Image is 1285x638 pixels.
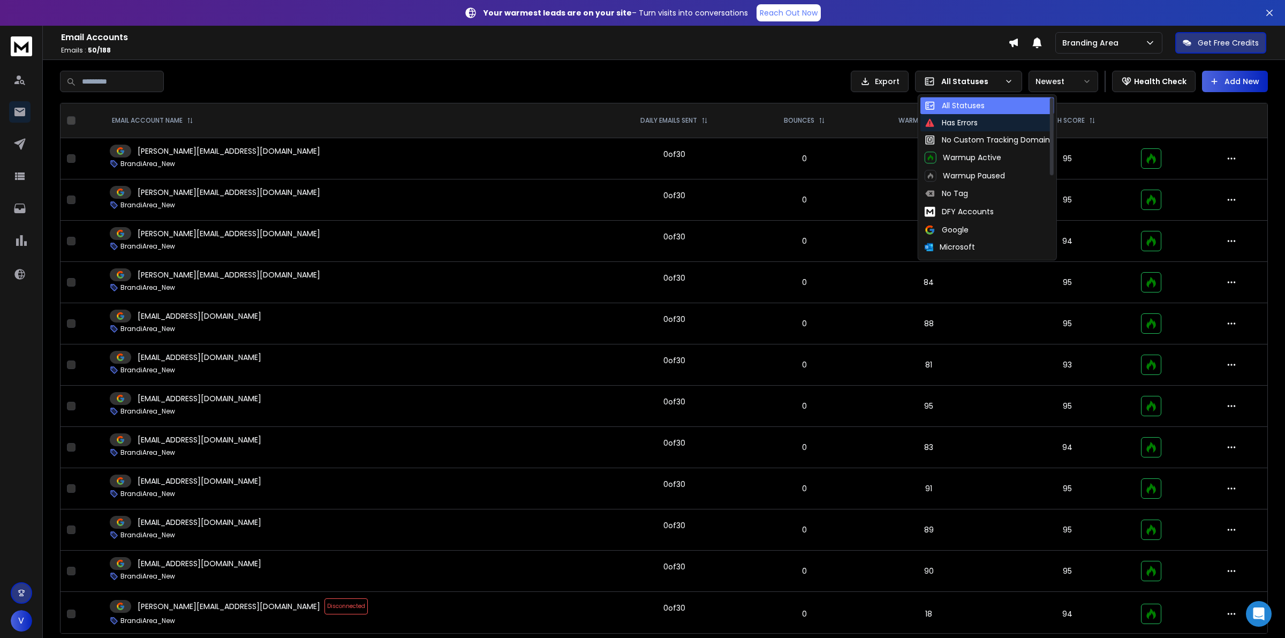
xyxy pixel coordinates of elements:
[61,46,1008,55] p: Emails :
[663,355,685,366] div: 0 of 30
[758,236,851,246] p: 0
[1000,468,1135,509] td: 95
[138,146,320,156] p: [PERSON_NAME][EMAIL_ADDRESS][DOMAIN_NAME]
[925,170,1005,182] div: Warmup Paused
[138,517,261,528] p: [EMAIL_ADDRESS][DOMAIN_NAME]
[138,476,261,486] p: [EMAIL_ADDRESS][DOMAIN_NAME]
[1000,386,1135,427] td: 95
[120,366,175,374] p: BrandiArea_New
[1198,37,1259,48] p: Get Free Credits
[925,134,1050,145] div: No Custom Tracking Domain
[858,386,1000,427] td: 95
[925,224,969,235] div: Google
[324,598,368,614] span: Disconnected
[925,205,994,218] div: DFY Accounts
[1000,551,1135,592] td: 95
[120,201,175,209] p: BrandiArea_New
[758,566,851,576] p: 0
[925,188,968,199] div: No Tag
[1000,592,1135,636] td: 94
[483,7,748,18] p: – Turn visits into conversations
[1039,116,1085,125] p: HEALTH SCORE
[758,318,851,329] p: 0
[758,442,851,453] p: 0
[758,359,851,370] p: 0
[1000,303,1135,344] td: 95
[925,117,978,128] div: Has Errors
[784,116,814,125] p: BOUNCES
[1202,71,1268,92] button: Add New
[758,524,851,535] p: 0
[138,187,320,198] p: [PERSON_NAME][EMAIL_ADDRESS][DOMAIN_NAME]
[120,160,175,168] p: BrandiArea_New
[138,352,261,363] p: [EMAIL_ADDRESS][DOMAIN_NAME]
[758,277,851,288] p: 0
[758,609,851,619] p: 0
[663,603,685,613] div: 0 of 30
[858,468,1000,509] td: 91
[858,344,1000,386] td: 81
[138,269,320,280] p: [PERSON_NAME][EMAIL_ADDRESS][DOMAIN_NAME]
[663,273,685,283] div: 0 of 30
[760,7,818,18] p: Reach Out Now
[138,601,320,612] p: [PERSON_NAME][EMAIL_ADDRESS][DOMAIN_NAME]
[11,610,32,632] button: V
[1246,601,1272,627] div: Open Intercom Messenger
[120,531,175,539] p: BrandiArea_New
[120,572,175,581] p: BrandiArea_New
[925,242,975,252] div: Microsoft
[1000,344,1135,386] td: 93
[1000,221,1135,262] td: 94
[758,483,851,494] p: 0
[138,311,261,321] p: [EMAIL_ADDRESS][DOMAIN_NAME]
[61,31,1008,44] h1: Email Accounts
[1175,32,1266,54] button: Get Free Credits
[851,71,909,92] button: Export
[858,303,1000,344] td: 88
[120,242,175,251] p: BrandiArea_New
[663,479,685,490] div: 0 of 30
[925,152,1001,163] div: Warmup Active
[858,427,1000,468] td: 83
[858,138,1000,179] td: 96
[858,509,1000,551] td: 89
[120,325,175,333] p: BrandiArea_New
[1029,71,1098,92] button: Newest
[663,438,685,448] div: 0 of 30
[663,520,685,531] div: 0 of 30
[120,283,175,292] p: BrandiArea_New
[858,221,1000,262] td: 82
[663,561,685,572] div: 0 of 30
[858,592,1000,636] td: 18
[1000,262,1135,303] td: 95
[663,149,685,160] div: 0 of 30
[1000,138,1135,179] td: 95
[757,4,821,21] a: Reach Out Now
[11,36,32,56] img: logo
[858,179,1000,221] td: 86
[112,116,193,125] div: EMAIL ACCOUNT NAME
[120,407,175,416] p: BrandiArea_New
[483,7,632,18] strong: Your warmest leads are on your site
[138,558,261,569] p: [EMAIL_ADDRESS][DOMAIN_NAME]
[758,401,851,411] p: 0
[1000,509,1135,551] td: 95
[120,448,175,457] p: BrandiArea_New
[663,231,685,242] div: 0 of 30
[640,116,697,125] p: DAILY EMAILS SENT
[758,153,851,164] p: 0
[663,190,685,201] div: 0 of 30
[941,76,1000,87] p: All Statuses
[858,262,1000,303] td: 84
[1000,427,1135,468] td: 94
[88,46,111,55] span: 50 / 188
[925,100,985,111] div: All Statuses
[1134,76,1186,87] p: Health Check
[898,116,949,125] p: WARMUP EMAILS
[1112,71,1196,92] button: Health Check
[120,617,175,625] p: BrandiArea_New
[858,551,1000,592] td: 90
[138,228,320,239] p: [PERSON_NAME][EMAIL_ADDRESS][DOMAIN_NAME]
